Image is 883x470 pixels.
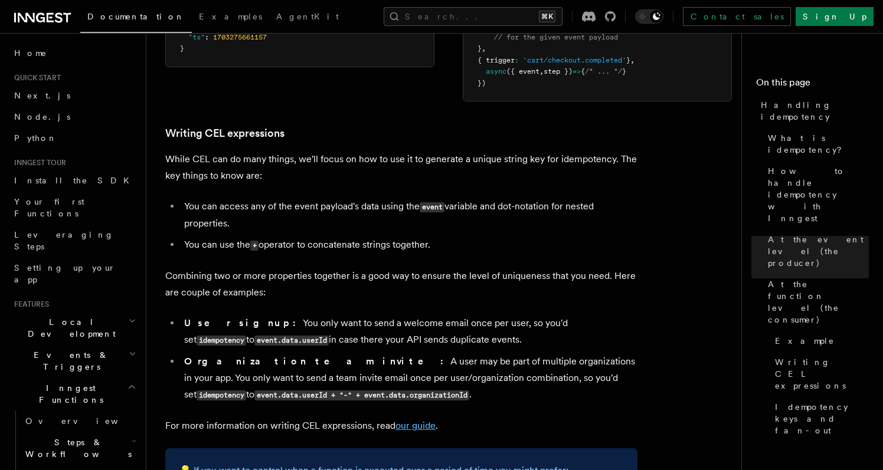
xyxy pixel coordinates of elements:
[9,73,61,83] span: Quick start
[181,315,637,349] li: You only want to send a welcome email once per user, so you'd set to in case there your API sends...
[775,335,835,347] span: Example
[192,4,269,32] a: Examples
[544,67,573,75] span: step })
[768,132,869,156] span: What is idempotency?
[768,165,869,224] span: How to handle idempotency with Inngest
[486,67,506,75] span: async
[770,330,869,351] a: Example
[756,75,869,94] h4: On this page
[14,91,70,100] span: Next.js
[14,133,57,143] span: Python
[184,356,450,367] strong: Organization team invite:
[573,67,581,75] span: =>
[478,79,486,87] span: })
[763,274,869,330] a: At the function level (the consumer)
[539,11,555,22] kbd: ⌘K
[478,44,482,52] span: }
[763,127,869,160] a: What is idempotency?
[87,12,185,21] span: Documentation
[9,158,66,167] span: Inngest tour
[395,420,436,431] a: our guide
[523,56,626,64] span: 'cart/checkout.completed'
[9,224,139,257] a: Leveraging Steps
[9,191,139,224] a: Your first Functions
[21,432,139,465] button: Steps & Workflows
[180,44,184,52] span: }
[181,236,637,254] li: You can use the operator to concatenate strings together.
[756,94,869,127] a: Handling idempotency
[763,229,869,274] a: At the event level (the producer)
[184,317,303,328] strong: User signup:
[254,336,329,346] code: event.data.userId
[21,410,139,432] a: Overview
[165,151,637,184] p: While CEL can do many things, we'll focus on how to use it to generate a unique string key for id...
[14,230,114,251] span: Leveraging Steps
[770,396,869,441] a: Idempotency keys and fan-out
[581,67,585,75] span: {
[9,170,139,191] a: Install the SDK
[9,127,139,149] a: Python
[188,33,205,41] span: "ts"
[181,198,637,232] li: You can access any of the event payload's data using the variable and dot-notation for nested pro...
[181,353,637,403] li: A user may be part of multiple organizations in your app. You only want to send a team invite ema...
[515,56,519,64] span: :
[683,7,791,26] a: Contact sales
[768,234,869,269] span: At the event level (the producer)
[768,278,869,326] span: At the function level (the consumer)
[9,316,129,340] span: Local Development
[506,67,539,75] span: ({ event
[199,12,262,21] span: Examples
[14,197,84,218] span: Your first Functions
[9,349,129,373] span: Events & Triggers
[165,125,284,142] a: Writing CEL expressions
[9,344,139,377] button: Events & Triggers
[14,112,70,121] span: Node.js
[269,4,346,32] a: AgentKit
[250,241,259,251] code: +
[796,7,874,26] a: Sign Up
[9,85,139,106] a: Next.js
[197,336,246,346] code: idempotency
[622,67,626,75] span: }
[9,377,139,410] button: Inngest Functions
[9,257,139,290] a: Setting up your app
[165,418,637,434] p: For more information on writing CEL expressions, read .
[9,42,139,64] a: Home
[626,56,630,64] span: }
[9,106,139,127] a: Node.js
[9,300,49,309] span: Features
[25,416,147,426] span: Overview
[635,9,663,24] button: Toggle dark mode
[165,268,637,301] p: Combining two or more properties together is a good way to ensure the level of uniqueness that yo...
[539,67,544,75] span: ,
[770,351,869,396] a: Writing CEL expressions
[14,263,116,284] span: Setting up your app
[80,4,192,33] a: Documentation
[9,311,139,344] button: Local Development
[276,12,339,21] span: AgentKit
[213,33,267,41] span: 1703275661157
[630,56,635,64] span: ,
[254,390,469,400] code: event.data.userId + "-" + event.data.organizationId
[775,401,869,436] span: Idempotency keys and fan-out
[14,176,136,185] span: Install the SDK
[761,99,869,123] span: Handling idempotency
[205,33,209,41] span: :
[763,160,869,229] a: How to handle idempotency with Inngest
[9,382,127,406] span: Inngest Functions
[775,356,869,392] span: Writing CEL expressions
[21,436,132,460] span: Steps & Workflows
[384,7,562,26] button: Search...⌘K
[420,202,444,212] code: event
[14,47,47,59] span: Home
[482,44,486,52] span: ,
[494,33,618,41] span: // for the given event payload
[197,390,246,400] code: idempotency
[478,56,515,64] span: { trigger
